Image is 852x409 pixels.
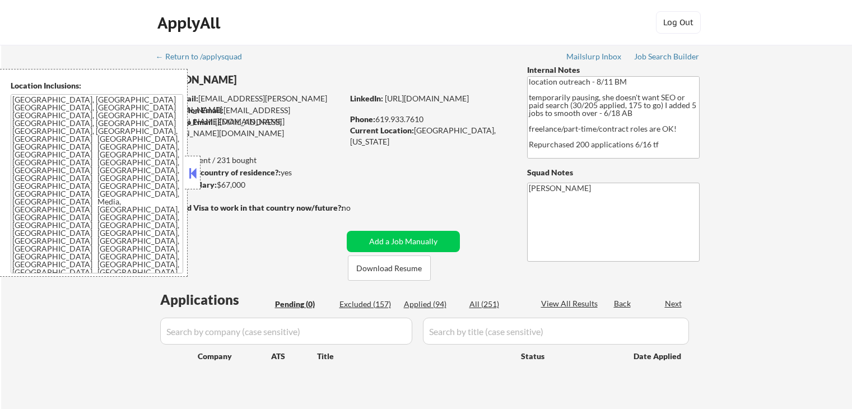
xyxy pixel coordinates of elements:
div: ApplyAll [157,13,224,32]
div: Mailslurp Inbox [566,53,622,61]
a: ← Return to /applysquad [156,52,253,63]
div: [PERSON_NAME] [157,73,387,87]
div: Internal Notes [527,64,700,76]
div: Applications [160,293,271,306]
div: Excluded (157) [339,299,395,310]
div: no [342,202,374,213]
div: Pending (0) [275,299,331,310]
input: Search by title (case sensitive) [423,318,689,345]
a: Job Search Builder [634,52,700,63]
div: $67,000 [156,179,343,190]
div: [EMAIL_ADDRESS][PERSON_NAME][DOMAIN_NAME] [157,93,343,115]
div: 619.933.7610 [350,114,509,125]
input: Search by company (case sensitive) [160,318,412,345]
button: Add a Job Manually [347,231,460,252]
div: All (251) [469,299,525,310]
div: Squad Notes [527,167,700,178]
div: Back [614,298,632,309]
div: [EMAIL_ADDRESS][PERSON_NAME][DOMAIN_NAME] [157,117,343,138]
strong: LinkedIn: [350,94,383,103]
button: Log Out [656,11,701,34]
a: [URL][DOMAIN_NAME] [385,94,469,103]
div: Applied (94) [404,299,460,310]
div: yes [156,167,339,178]
div: View All Results [541,298,601,309]
strong: Can work in country of residence?: [156,168,281,177]
div: ATS [271,351,317,362]
div: [EMAIL_ADDRESS][PERSON_NAME][DOMAIN_NAME] [157,105,343,127]
div: Date Applied [634,351,683,362]
a: Mailslurp Inbox [566,52,622,63]
strong: Will need Visa to work in that country now/future?: [157,203,343,212]
div: ← Return to /applysquad [156,53,253,61]
div: Next [665,298,683,309]
div: [GEOGRAPHIC_DATA], [US_STATE] [350,125,509,147]
div: Title [317,351,510,362]
div: 94 sent / 231 bought [156,155,343,166]
strong: Current Location: [350,126,414,135]
div: Job Search Builder [634,53,700,61]
div: Location Inclusions: [11,80,183,91]
button: Download Resume [348,255,431,281]
div: Company [198,351,271,362]
strong: Phone: [350,114,375,124]
div: Status [521,346,617,366]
